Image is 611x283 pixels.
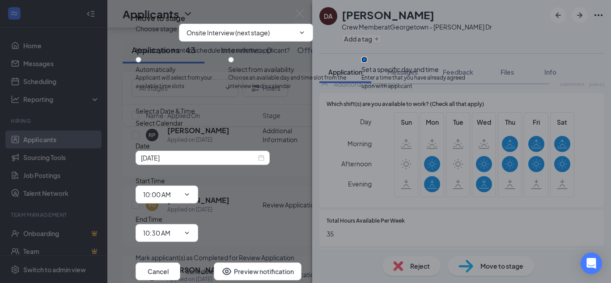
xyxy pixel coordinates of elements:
span: Select Calendar [136,119,183,127]
span: Enter a time that you have already agreed upon with applicant [361,74,475,91]
span: End Time [136,215,162,223]
div: Open Intercom Messenger [581,253,602,274]
svg: Eye [221,266,232,277]
svg: ChevronDown [298,29,305,36]
div: Select a Date & Time [136,106,475,116]
input: Sep 16, 2025 [141,153,256,163]
h3: Move to stage [136,13,185,24]
span: Choose stage : [136,24,179,42]
span: Date [136,142,150,150]
span: Mark applicant(s) as Completed for Review Application [136,253,294,262]
div: Select from availability [228,65,361,74]
span: Applicant will select from your available time slots [136,74,228,91]
svg: ChevronDown [183,229,191,237]
input: End time [143,228,180,238]
span: Choose an available day and time slot from the interview lead’s calendar [228,74,361,91]
input: Start time [143,190,180,199]
span: Start Time [136,177,165,185]
button: Schedule [186,262,214,280]
button: Cancel [136,262,180,280]
div: How do you want to schedule time with the applicant? [136,45,475,55]
svg: ChevronDown [183,191,191,198]
button: Preview notificationEye [214,262,301,280]
div: Automatically [136,65,228,74]
div: Set a specific day and time [361,65,475,74]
